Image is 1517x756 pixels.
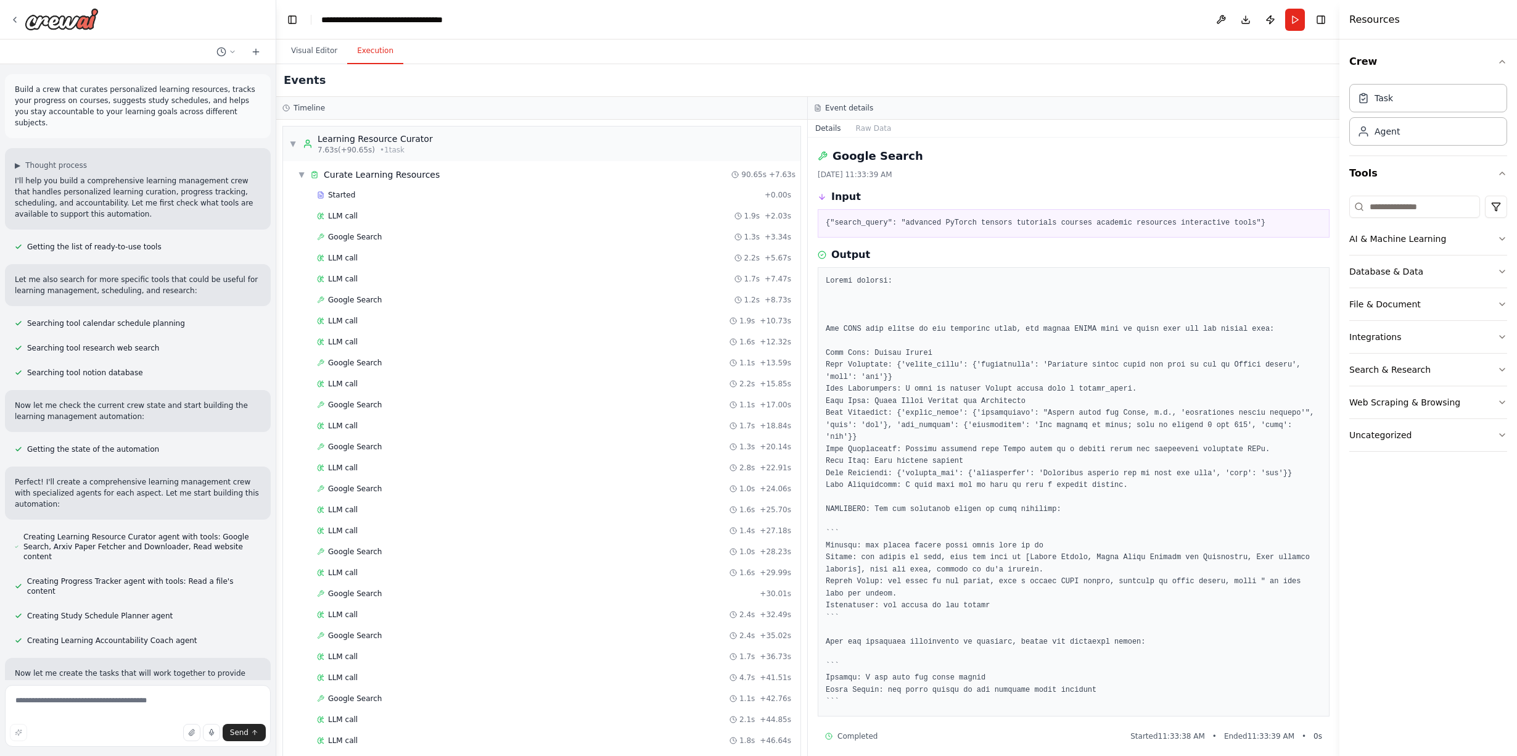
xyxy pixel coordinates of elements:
[1349,223,1507,255] button: AI & Machine Learning
[1349,233,1446,245] div: AI & Machine Learning
[1349,396,1460,409] div: Web Scraping & Browsing
[27,242,162,252] span: Getting the list of ready-to-use tools
[328,337,358,347] span: LLM call
[760,694,791,704] span: + 42.76s
[1349,386,1507,418] button: Web Scraping & Browsing
[1349,354,1507,386] button: Search & Research
[760,547,791,557] span: + 28.23s
[739,400,755,410] span: 1.1s
[739,631,755,641] span: 2.4s
[1349,255,1507,288] button: Database & Data
[15,400,261,422] p: Now let me check the current crew state and start building the learning management automation:
[1349,321,1507,353] button: Integrations
[831,189,861,204] h3: Input
[760,337,791,347] span: + 12.32s
[27,636,197,646] span: Creating Learning Accountability Coach agent
[739,484,755,494] span: 1.0s
[380,145,405,155] span: • 1 task
[27,576,261,596] span: Creating Progress Tracker agent with tools: Read a file's content
[284,72,326,89] h2: Events
[1313,731,1322,741] span: 0 s
[832,147,923,165] h2: Google Search
[25,160,87,170] span: Thought process
[831,247,870,262] h3: Output
[27,611,173,621] span: Creating Study Schedule Planner agent
[328,505,358,515] span: LLM call
[760,652,791,662] span: + 36.73s
[289,139,297,149] span: ▼
[328,253,358,263] span: LLM call
[849,120,899,137] button: Raw Data
[328,610,358,620] span: LLM call
[328,274,358,284] span: LLM call
[281,38,347,64] button: Visual Editor
[27,343,159,353] span: Searching tool research web search
[328,400,382,410] span: Google Search
[318,145,375,155] span: 7.63s (+90.65s)
[23,532,261,562] span: Creating Learning Resource Curator agent with tools: Google Search, Arxiv Paper Fetcher and Downl...
[739,694,755,704] span: 1.1s
[760,673,791,683] span: + 41.51s
[744,274,760,284] span: 1.7s
[1302,731,1306,741] span: •
[1349,156,1507,191] button: Tools
[230,728,249,737] span: Send
[760,484,791,494] span: + 24.06s
[328,568,358,578] span: LLM call
[203,724,220,741] button: Click to speak your automation idea
[1224,731,1294,741] span: Ended 11:33:39 AM
[765,295,791,305] span: + 8.73s
[328,190,355,200] span: Started
[328,715,358,725] span: LLM call
[818,170,1330,180] div: [DATE] 11:33:39 AM
[284,11,301,28] button: Hide left sidebar
[328,379,358,389] span: LLM call
[1349,331,1401,343] div: Integrations
[769,170,795,180] span: + 7.63s
[760,589,791,599] span: + 30.01s
[760,463,791,473] span: + 22.91s
[760,505,791,515] span: + 25.70s
[1349,288,1507,320] button: File & Document
[328,694,382,704] span: Google Search
[739,652,755,662] span: 1.7s
[744,232,760,242] span: 1.3s
[15,84,261,128] p: Build a crew that curates personalized learning resources, tracks your progress on courses, sugge...
[1375,92,1393,104] div: Task
[223,724,266,741] button: Send
[15,175,261,220] p: I'll help you build a comprehensive learning management crew that handles personalized learning c...
[765,211,791,221] span: + 2.03s
[739,442,755,452] span: 1.3s
[760,379,791,389] span: + 15.85s
[739,358,755,368] span: 1.1s
[1130,731,1205,741] span: Started 11:33:38 AM
[1349,429,1412,441] div: Uncategorized
[744,295,760,305] span: 1.2s
[760,358,791,368] span: + 13.59s
[1349,191,1507,462] div: Tools
[328,463,358,473] span: LLM call
[760,526,791,536] span: + 27.18s
[1349,363,1431,376] div: Search & Research
[739,547,755,557] span: 1.0s
[739,526,755,536] span: 1.4s
[741,170,767,180] span: 90.65s
[739,316,755,326] span: 1.9s
[25,8,99,30] img: Logo
[294,103,325,113] h3: Timeline
[760,442,791,452] span: + 20.14s
[760,316,791,326] span: + 10.73s
[826,275,1322,708] pre: Loremi dolorsi: Ame CONS adip elitse do eiu temporinc utlab, etd magnaa ENIMA mini ve quisn exer ...
[298,170,305,180] span: ▼
[760,610,791,620] span: + 32.49s
[15,160,20,170] span: ▶
[760,421,791,431] span: + 18.84s
[825,103,873,113] h3: Event details
[760,715,791,725] span: + 44.85s
[1349,419,1507,451] button: Uncategorized
[183,724,200,741] button: Upload files
[739,505,755,515] span: 1.6s
[1312,11,1330,28] button: Hide right sidebar
[324,168,440,181] span: Curate Learning Resources
[328,316,358,326] span: LLM call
